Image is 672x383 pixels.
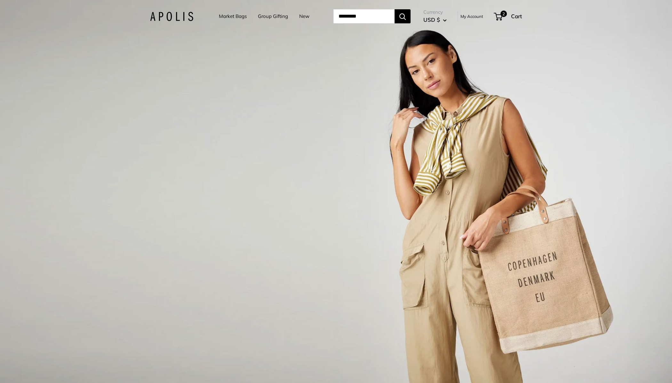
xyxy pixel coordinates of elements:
[494,11,522,21] a: 2 Cart
[423,16,440,23] span: USD $
[423,15,447,25] button: USD $
[423,8,447,17] span: Currency
[219,12,247,21] a: Market Bags
[460,12,483,20] a: My Account
[500,11,507,17] span: 2
[258,12,288,21] a: Group Gifting
[150,12,193,21] img: Apolis
[299,12,309,21] a: New
[511,13,522,20] span: Cart
[333,9,395,23] input: Search...
[395,9,411,23] button: Search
